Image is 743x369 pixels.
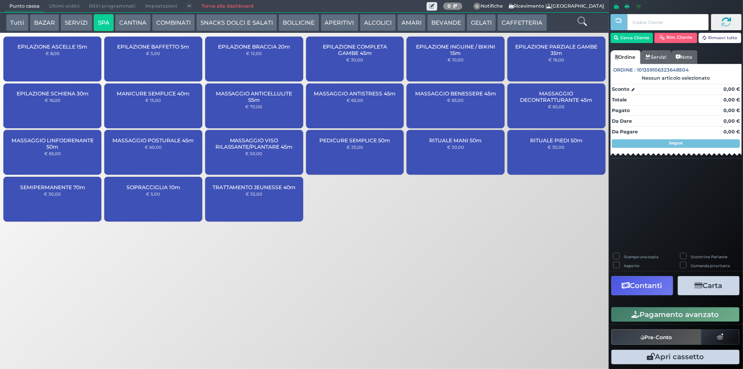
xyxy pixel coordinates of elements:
strong: Sconto [612,86,629,93]
div: Nessun articolo selezionato [611,75,742,81]
strong: Pagato [612,107,630,113]
small: € 8,00 [46,51,60,56]
a: Ordine [611,50,640,64]
small: € 65,00 [44,151,61,156]
small: € 5,00 [146,191,160,196]
span: MASSAGGIO ANTISTRESS 45m [314,90,396,97]
small: € 55,00 [246,191,262,196]
button: ALCOLICI [360,14,396,31]
span: RITUALE MANI 50m [430,137,482,144]
span: Ordine : [614,66,636,74]
button: CAFFETTERIA [497,14,547,31]
span: EPILAZIONE INGUINE / BIKINI 15m [414,43,497,56]
small: € 20,00 [447,144,464,150]
span: MASSAGGIO BENESSERE 45m [415,90,496,97]
small: € 30,00 [44,191,61,196]
small: € 5,00 [146,51,160,56]
span: TRATTAMENTO JEUNESSE 40m [212,184,296,190]
span: MANICURE SEMPLICE 40m [117,90,189,97]
button: GELATI [467,14,496,31]
small: € 10,00 [448,57,464,62]
strong: 0,00 € [723,118,740,124]
strong: Segue [669,140,683,146]
label: Asporto [624,263,640,268]
button: Carta [678,276,740,295]
button: SERVIZI [60,14,92,31]
strong: 0,00 € [723,129,740,135]
label: Scontrino Parlante [691,254,728,259]
span: Ultimi ordini [44,0,84,12]
strong: 0,00 € [723,107,740,113]
button: AMARI [397,14,426,31]
span: Ritiri programmati [84,0,140,12]
small: € 25,00 [347,144,363,150]
label: Stampa una copia [624,254,658,259]
input: Codice Cliente [627,14,709,30]
button: Rim. Cliente [654,33,697,43]
button: Cerca Cliente [611,33,654,43]
small: € 12,00 [246,51,262,56]
button: COMBINATI [152,14,195,31]
b: 0 [448,3,451,9]
span: EPILAZIONE COMPLETA GAMBE 45m [313,43,396,56]
span: EPILAZIONE ASCELLE 15m [17,43,87,50]
span: SEMIPERMANENTE 70m [20,184,85,190]
button: Apri cassetto [611,350,740,364]
button: BOLLICINE [278,14,319,31]
span: MASSAGGIO DECONTRATTURANTE 45m [515,90,598,103]
strong: Da Dare [612,118,632,124]
span: EPILAZIONE BRACCIA 20m [218,43,290,50]
span: MASSAGGIO ANTICELLULITE 55m [212,90,296,103]
button: Pre-Conto [611,329,702,345]
small: € 15,00 [145,98,161,103]
small: € 60,00 [145,144,162,150]
button: Rimuovi tutto [699,33,742,43]
small: € 30,00 [548,144,565,150]
strong: Totale [612,97,627,103]
button: CANTINA [115,14,151,31]
span: 101359106323648504 [637,66,689,74]
button: Tutti [6,14,29,31]
small: € 65,00 [347,98,363,103]
span: EPILAZIONE PARZIALE GAMBE 35m [515,43,598,56]
label: Comanda prioritaria [691,263,730,268]
small: € 30,00 [346,57,363,62]
strong: 0,00 € [723,86,740,92]
button: Contanti [611,276,673,295]
small: € 16,00 [45,98,60,103]
button: SNACKS DOLCI E SALATI [196,14,277,31]
small: € 50,00 [246,151,263,156]
span: RITUALE PIEDI 50m [530,137,582,144]
button: SPA [94,14,114,31]
span: MASSAGGIO VISO RILASSANTE/PLANTARE 45m [212,137,296,150]
span: EPILAZIONE BAFFETTO 5m [117,43,189,50]
a: Servizi [640,50,671,64]
small: € 65,00 [448,98,464,103]
button: BEVANDE [427,14,465,31]
span: PEDICURE SEMPLICE 50m [319,137,390,144]
small: € 70,00 [246,104,263,109]
span: Impostazioni [141,0,182,12]
small: € 16,00 [548,57,564,62]
span: Punto cassa [5,0,44,12]
small: € 65,00 [548,104,565,109]
span: MASSAGGIO POSTURALE 45m [112,137,194,144]
button: BAZAR [30,14,59,31]
a: Torna alla dashboard [197,0,258,12]
span: EPILAZIONE SCHIENA 30m [17,90,89,97]
span: MASSAGGIO LINFODRENANTE 50m [11,137,94,150]
span: 0 [473,3,481,10]
span: SOPRACCIGLIA 10m [126,184,180,190]
strong: 0,00 € [723,97,740,103]
button: Pagamento avanzato [611,307,740,322]
a: Note [671,50,697,64]
button: APERITIVI [321,14,359,31]
strong: Da Pagare [612,129,638,135]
